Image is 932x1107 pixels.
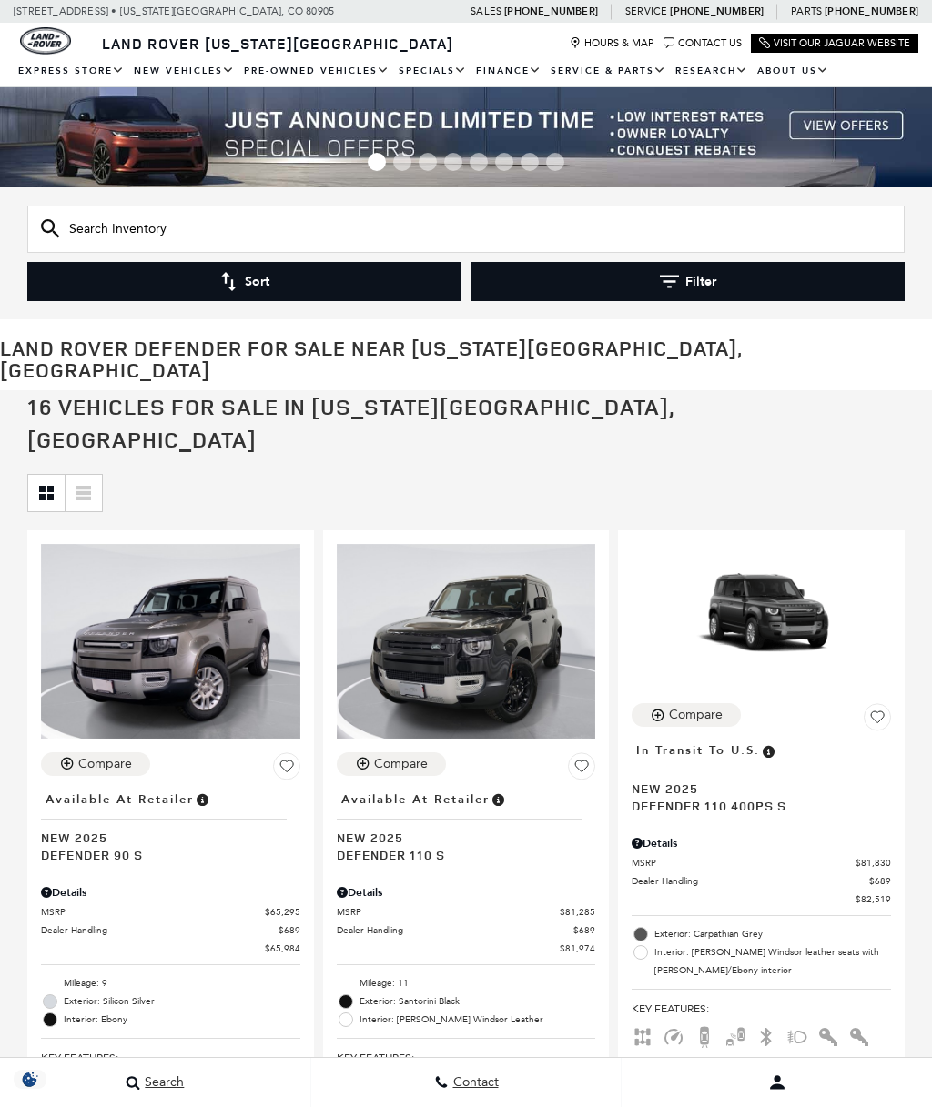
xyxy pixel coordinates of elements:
span: Go to slide 1 [368,153,386,171]
button: Save Vehicle [273,752,300,787]
span: Go to slide 4 [444,153,462,171]
span: $65,984 [265,941,300,955]
nav: Main Navigation [14,55,918,87]
a: [STREET_ADDRESS] • [US_STATE][GEOGRAPHIC_DATA], CO 80905 [14,5,334,17]
a: Land Rover [US_STATE][GEOGRAPHIC_DATA] [91,34,464,54]
span: $81,830 [856,856,891,870]
span: Contact [449,1075,499,1091]
a: About Us [753,55,834,87]
img: Opt-Out Icon [9,1070,51,1089]
span: Fog Lights [786,1029,808,1042]
a: [PHONE_NUMBER] [504,5,598,18]
div: Pricing Details - Defender 110 S [337,884,596,901]
span: MSRP [41,905,265,919]
a: EXPRESS STORE [14,55,129,87]
div: Compare [669,707,723,723]
a: MSRP $81,830 [632,856,891,870]
span: Vehicle has shipped from factory of origin. Estimated time of delivery to Retailer is on average ... [760,740,776,760]
img: 2025 LAND ROVER Defender 110 S [337,544,596,738]
span: Go to slide 8 [546,153,564,171]
a: Service & Parts [546,55,671,87]
div: Compare [78,756,132,772]
span: Interior: Ebony [64,1011,300,1029]
span: Go to slide 7 [521,153,539,171]
span: Land Rover [US_STATE][GEOGRAPHIC_DATA] [102,34,453,54]
span: In Transit to U.S. [636,740,760,760]
span: Vehicle is in stock and ready for immediate delivery. Due to demand, availability is subject to c... [490,790,506,810]
span: Defender 110 S [337,846,582,863]
div: Compare [374,756,428,772]
span: Search [140,1075,184,1091]
span: Go to slide 5 [470,153,488,171]
span: New 2025 [632,780,877,797]
button: Sort [27,262,461,301]
span: Go to slide 2 [393,153,411,171]
span: Interior: [PERSON_NAME] Windsor Leather [360,1011,596,1029]
span: Dealer Handling [41,923,279,937]
a: In Transit to U.S.New 2025Defender 110 400PS S [632,738,891,814]
span: Adaptive Cruise Control [663,1029,684,1042]
span: Keyless Entry [848,1029,870,1042]
span: 16 Vehicles for Sale in [US_STATE][GEOGRAPHIC_DATA], [GEOGRAPHIC_DATA] [27,392,674,454]
li: Mileage: 9 [41,974,300,992]
span: Exterior: Carpathian Grey [654,925,891,943]
a: [PHONE_NUMBER] [670,5,764,18]
span: Backup Camera [694,1029,715,1042]
a: Dealer Handling $689 [337,923,596,937]
span: Available at Retailer [46,790,194,810]
a: Finance [471,55,546,87]
span: Dealer Handling [632,874,869,888]
span: MSRP [632,856,856,870]
span: Exterior: Santorini Black [360,992,596,1011]
span: $65,295 [265,905,300,919]
a: Hours & Map [570,37,654,49]
a: Pre-Owned Vehicles [239,55,394,87]
img: Land Rover [20,27,71,55]
button: Save Vehicle [864,703,891,738]
a: $82,519 [632,892,891,906]
a: land-rover [20,27,71,55]
img: 2025 LAND ROVER Defender 110 400PS S [632,544,891,689]
a: Specials [394,55,471,87]
span: Blind Spot Monitor [724,1029,746,1042]
button: Filter [471,262,905,301]
a: $65,984 [41,941,300,955]
section: Click to Open Cookie Consent Modal [9,1070,51,1089]
span: Exterior: Silicon Silver [64,992,300,1011]
a: Available at RetailerNew 2025Defender 90 S [41,787,300,863]
span: Bluetooth [755,1029,777,1042]
div: Pricing Details - Defender 90 S [41,884,300,901]
a: Visit Our Jaguar Website [759,37,910,49]
a: Research [671,55,753,87]
a: $81,974 [337,941,596,955]
button: Compare Vehicle [337,752,446,776]
span: Go to slide 6 [495,153,513,171]
span: Key Features : [41,1048,300,1068]
span: New 2025 [337,829,582,846]
button: Compare Vehicle [632,703,741,727]
span: $81,285 [560,905,595,919]
span: $689 [573,923,595,937]
span: Vehicle is in stock and ready for immediate delivery. Due to demand, availability is subject to c... [194,790,210,810]
span: Available at Retailer [341,790,490,810]
a: [PHONE_NUMBER] [825,5,918,18]
input: Search Inventory [27,206,905,253]
span: Defender 110 400PS S [632,797,877,814]
a: MSRP $65,295 [41,905,300,919]
span: Defender 90 S [41,846,287,863]
span: $689 [279,923,300,937]
span: $82,519 [856,892,891,906]
span: Interior Accents [817,1029,839,1042]
span: Key Features : [632,999,891,1019]
a: Dealer Handling $689 [632,874,891,888]
button: Open user profile menu [622,1060,932,1105]
img: 2025 LAND ROVER Defender 90 S [41,544,300,738]
button: Save Vehicle [568,752,595,787]
span: Interior: [PERSON_NAME] Windsor leather seats with [PERSON_NAME]/Ebony interior [654,943,891,980]
span: Dealer Handling [337,923,574,937]
span: AWD [632,1029,653,1042]
a: MSRP $81,285 [337,905,596,919]
li: Mileage: 11 [337,974,596,992]
a: New Vehicles [129,55,239,87]
span: New 2025 [41,829,287,846]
